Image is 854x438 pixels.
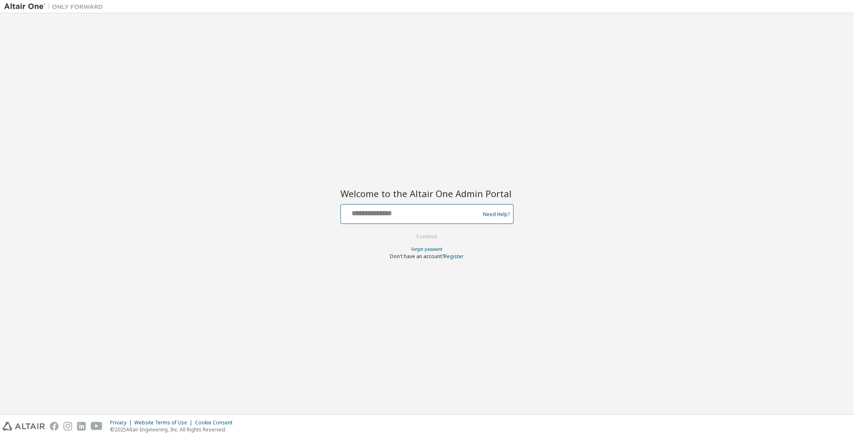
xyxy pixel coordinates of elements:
img: instagram.svg [63,422,72,431]
a: Register [444,253,464,260]
span: Don't have an account? [390,253,444,260]
img: facebook.svg [50,422,59,431]
img: linkedin.svg [77,422,86,431]
h2: Welcome to the Altair One Admin Portal [340,188,514,199]
img: Altair One [4,2,107,11]
div: Cookie Consent [195,419,237,426]
img: altair_logo.svg [2,422,45,431]
a: Forgot password [412,246,443,252]
div: Privacy [110,419,134,426]
div: Website Terms of Use [134,419,195,426]
p: © 2025 Altair Engineering, Inc. All Rights Reserved. [110,426,237,433]
img: youtube.svg [91,422,103,431]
